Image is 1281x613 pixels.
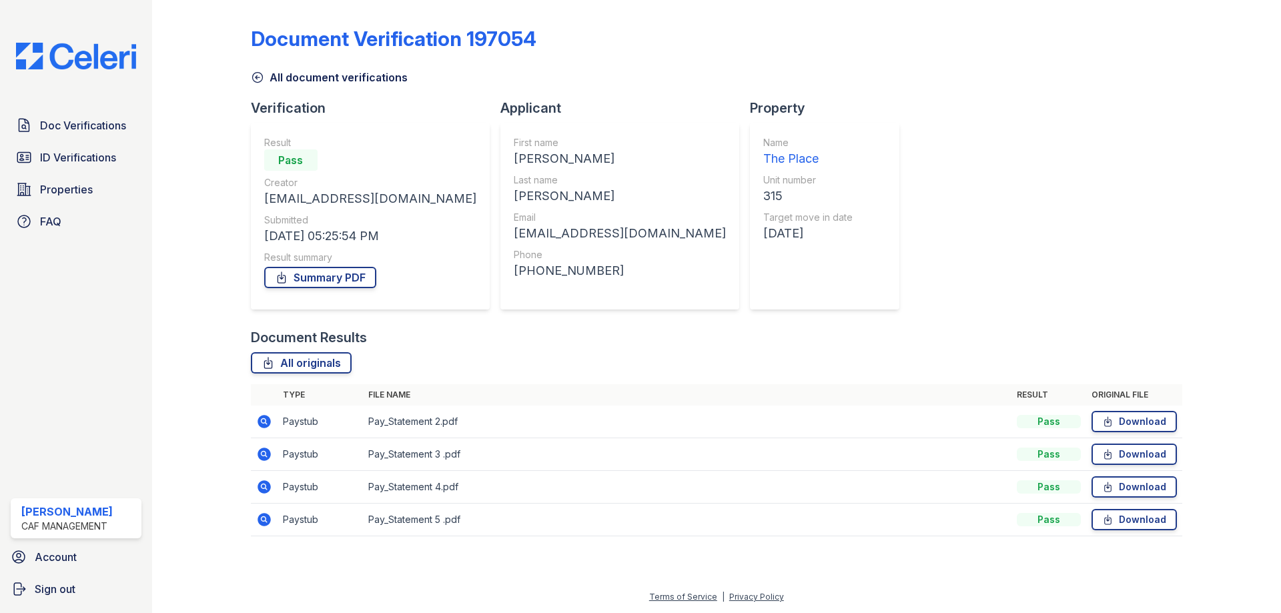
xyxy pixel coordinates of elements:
[278,406,363,438] td: Paystub
[514,211,726,224] div: Email
[649,592,717,602] a: Terms of Service
[763,187,853,205] div: 315
[21,504,113,520] div: [PERSON_NAME]
[251,27,536,51] div: Document Verification 197054
[1092,509,1177,530] a: Download
[264,227,476,245] div: [DATE] 05:25:54 PM
[11,176,141,203] a: Properties
[514,136,726,149] div: First name
[264,149,318,171] div: Pass
[763,149,853,168] div: The Place
[763,211,853,224] div: Target move in date
[5,544,147,570] a: Account
[363,438,1011,471] td: Pay_Statement 3 .pdf
[729,592,784,602] a: Privacy Policy
[1086,384,1182,406] th: Original file
[722,592,725,602] div: |
[264,176,476,189] div: Creator
[514,261,726,280] div: [PHONE_NUMBER]
[251,328,367,347] div: Document Results
[514,187,726,205] div: [PERSON_NAME]
[1092,476,1177,498] a: Download
[1092,411,1177,432] a: Download
[264,189,476,208] div: [EMAIL_ADDRESS][DOMAIN_NAME]
[763,224,853,243] div: [DATE]
[763,136,853,149] div: Name
[5,576,147,602] a: Sign out
[278,471,363,504] td: Paystub
[750,99,910,117] div: Property
[40,213,61,229] span: FAQ
[40,149,116,165] span: ID Verifications
[278,384,363,406] th: Type
[251,352,352,374] a: All originals
[251,69,408,85] a: All document verifications
[1017,480,1081,494] div: Pass
[264,267,376,288] a: Summary PDF
[264,136,476,149] div: Result
[11,208,141,235] a: FAQ
[11,144,141,171] a: ID Verifications
[35,549,77,565] span: Account
[363,384,1011,406] th: File name
[1092,444,1177,465] a: Download
[763,173,853,187] div: Unit number
[514,224,726,243] div: [EMAIL_ADDRESS][DOMAIN_NAME]
[1017,415,1081,428] div: Pass
[11,112,141,139] a: Doc Verifications
[5,43,147,69] img: CE_Logo_Blue-a8612792a0a2168367f1c8372b55b34899dd931a85d93a1a3d3e32e68fde9ad4.png
[1017,448,1081,461] div: Pass
[40,117,126,133] span: Doc Verifications
[21,520,113,533] div: CAF Management
[1011,384,1086,406] th: Result
[251,99,500,117] div: Verification
[1017,513,1081,526] div: Pass
[40,181,93,197] span: Properties
[278,504,363,536] td: Paystub
[514,173,726,187] div: Last name
[264,251,476,264] div: Result summary
[500,99,750,117] div: Applicant
[278,438,363,471] td: Paystub
[264,213,476,227] div: Submitted
[514,149,726,168] div: [PERSON_NAME]
[363,406,1011,438] td: Pay_Statement 2.pdf
[763,136,853,168] a: Name The Place
[514,248,726,261] div: Phone
[363,471,1011,504] td: Pay_Statement 4.pdf
[363,504,1011,536] td: Pay_Statement 5 .pdf
[35,581,75,597] span: Sign out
